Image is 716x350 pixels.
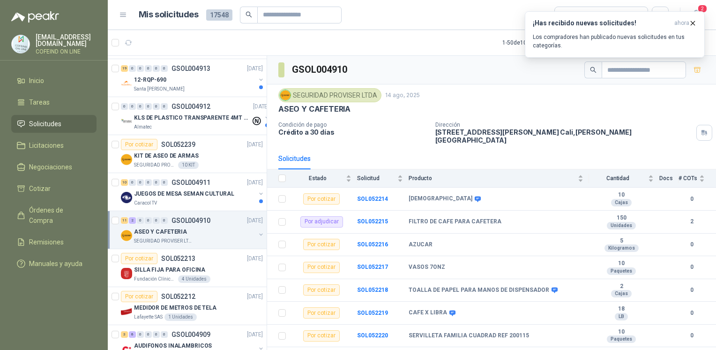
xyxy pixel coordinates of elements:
[303,330,340,342] div: Por cotizar
[589,237,654,245] b: 5
[134,199,157,207] p: Caracol TV
[29,237,64,247] span: Remisiones
[409,287,549,294] b: TOALLA DE PAPEL PARA MANOS DE DISPENSADOR
[29,162,72,172] span: Negociaciones
[533,19,671,27] h3: ¡Has recibido nuevas solicitudes!
[615,313,628,320] div: LB
[253,102,269,111] p: [DATE]
[145,103,152,110] div: 0
[161,141,195,148] p: SOL052239
[278,122,428,128] p: Condición de pago
[590,67,597,73] span: search
[357,310,388,316] a: SOL052219
[139,8,199,22] h1: Mis solicitudes
[161,179,168,186] div: 0
[121,331,128,338] div: 3
[161,103,168,110] div: 0
[11,201,97,229] a: Órdenes de Compra
[121,215,265,245] a: 11 2 0 0 0 0 GSOL004910[DATE] Company LogoASEO Y CAFETERIASEGURIDAD PROVISER LTDA
[121,101,271,131] a: 0 0 0 0 0 0 GSOL004912[DATE] Company LogoKLS DE PLASTICO TRANSPARENTE 4MT CAL 4 Y CINTA TRAAlmatec
[137,331,144,338] div: 0
[589,214,654,222] b: 150
[303,307,340,319] div: Por cotizar
[679,195,705,204] b: 0
[604,244,639,252] div: Kilogramos
[11,255,97,273] a: Manuales y ayuda
[278,104,351,114] p: ASEO Y CAFETERIA
[525,11,705,58] button: ¡Has recibido nuevas solicitudes!ahora Los compradores han publicado nuevas solicitudes en tus ca...
[29,119,61,129] span: Solicitudes
[134,275,176,283] p: Fundación Clínica Shaio
[161,65,168,72] div: 0
[247,178,263,187] p: [DATE]
[679,169,716,188] th: # COTs
[303,239,340,250] div: Por cotizar
[29,183,51,194] span: Cotizar
[589,328,654,336] b: 10
[172,65,210,72] p: GSOL004913
[278,153,311,164] div: Solicitudes
[134,228,187,236] p: ASEO Y CAFETERIA
[679,240,705,249] b: 0
[137,179,144,186] div: 0
[11,233,97,251] a: Remisiones
[121,253,157,264] div: Por cotizar
[611,290,632,297] div: Cajas
[589,283,654,290] b: 2
[153,217,160,224] div: 0
[357,218,388,225] b: SOL052215
[409,332,529,340] b: SERVILLETA FAMILIA CUADRAD REF 200115
[121,217,128,224] div: 11
[153,179,160,186] div: 0
[409,218,501,226] b: FILTRO DE CAFE PARA CAFETERA
[303,262,340,273] div: Por cotizar
[409,169,589,188] th: Producto
[108,135,267,173] a: Por cotizarSOL052239[DATE] Company LogoKIT DE ASEO DE ARMASSEGURIDAD PROVISER LTDA10 KIT
[357,264,388,270] b: SOL052217
[303,193,340,205] div: Por cotizar
[29,76,44,86] span: Inicio
[121,78,132,89] img: Company Logo
[145,179,152,186] div: 0
[134,313,163,321] p: Lafayette SAS
[291,175,344,182] span: Estado
[161,331,168,338] div: 0
[161,255,195,262] p: SOL052213
[409,241,433,249] b: AZUCAR
[137,217,144,224] div: 0
[246,11,252,18] span: search
[121,103,128,110] div: 0
[357,287,388,293] a: SOL052218
[153,65,160,72] div: 0
[121,306,132,317] img: Company Logo
[121,230,132,241] img: Company Logo
[607,335,636,343] div: Paquetes
[137,65,144,72] div: 0
[292,62,349,77] h3: GSOL004910
[129,179,136,186] div: 0
[11,93,97,111] a: Tareas
[153,331,160,338] div: 0
[121,116,132,127] img: Company Logo
[247,140,263,149] p: [DATE]
[679,263,705,272] b: 0
[134,114,251,122] p: KLS DE PLASTICO TRANSPARENTE 4MT CAL 4 Y CINTA TRA
[134,152,199,160] p: KIT DE ASEO DE ARMAS
[29,140,64,151] span: Licitaciones
[121,177,265,207] a: 10 0 0 0 0 0 GSOL004911[DATE] Company LogoJUEGOS DE MESA SEMAN CULTURALCaracol TV
[589,305,654,313] b: 18
[409,309,447,317] b: CAFE X LIBRA
[589,175,646,182] span: Cantidad
[688,7,705,23] button: 2
[134,76,166,84] p: 12-RQP-690
[357,196,388,202] a: SOL052214
[172,179,210,186] p: GSOL004911
[589,169,659,188] th: Cantidad
[679,309,705,318] b: 0
[121,63,265,93] a: 19 0 0 0 0 0 GSOL004913[DATE] Company Logo12-RQP-690Santa [PERSON_NAME]
[679,286,705,295] b: 0
[679,331,705,340] b: 0
[589,260,654,267] b: 10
